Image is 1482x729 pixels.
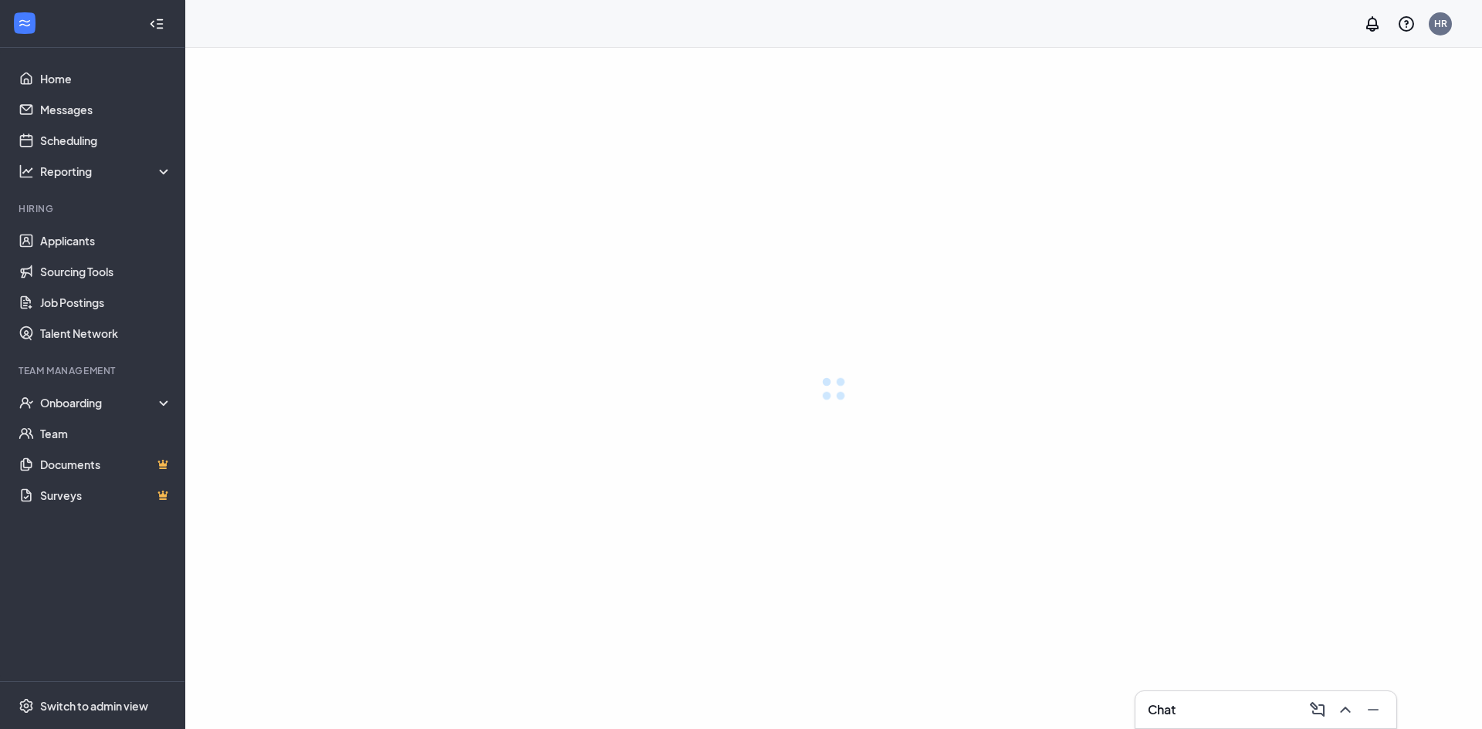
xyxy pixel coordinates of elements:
[1359,697,1384,722] button: Minimize
[40,63,172,94] a: Home
[1397,15,1416,33] svg: QuestionInfo
[19,364,169,377] div: Team Management
[19,395,34,410] svg: UserCheck
[40,698,148,714] div: Switch to admin view
[40,480,172,511] a: SurveysCrown
[1304,697,1328,722] button: ComposeMessage
[40,125,172,156] a: Scheduling
[1336,700,1355,719] svg: ChevronUp
[1308,700,1327,719] svg: ComposeMessage
[40,225,172,256] a: Applicants
[1434,17,1447,30] div: HR
[1148,701,1176,718] h3: Chat
[1331,697,1356,722] button: ChevronUp
[1363,15,1382,33] svg: Notifications
[40,287,172,318] a: Job Postings
[17,15,32,31] svg: WorkstreamLogo
[149,16,164,32] svg: Collapse
[40,449,172,480] a: DocumentsCrown
[19,164,34,179] svg: Analysis
[19,202,169,215] div: Hiring
[40,418,172,449] a: Team
[40,395,173,410] div: Onboarding
[40,164,173,179] div: Reporting
[19,698,34,714] svg: Settings
[40,94,172,125] a: Messages
[1364,700,1382,719] svg: Minimize
[40,318,172,349] a: Talent Network
[40,256,172,287] a: Sourcing Tools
